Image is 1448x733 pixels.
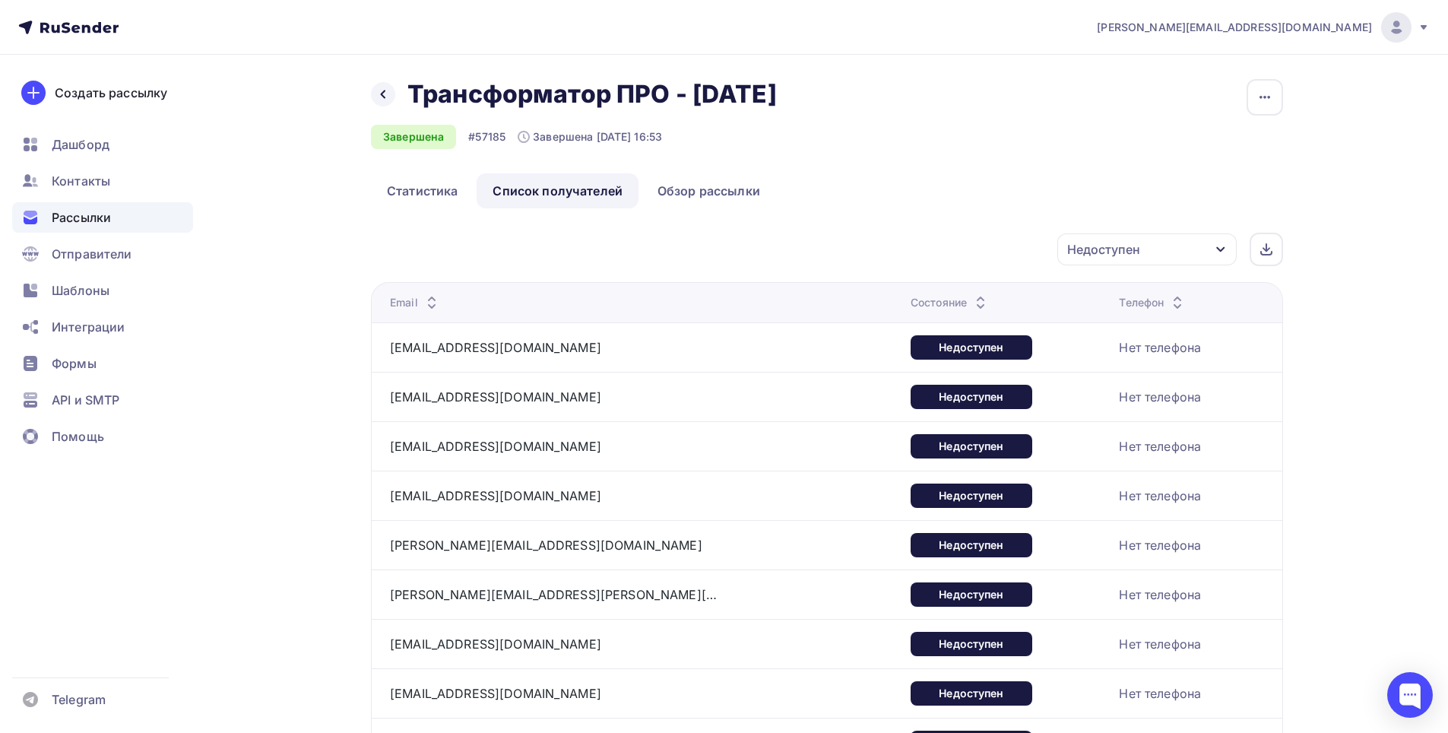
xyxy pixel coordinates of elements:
[911,484,1032,508] div: Недоступен
[911,681,1032,706] div: Недоступен
[390,686,601,701] a: [EMAIL_ADDRESS][DOMAIN_NAME]
[12,202,193,233] a: Рассылки
[52,172,110,190] span: Контакты
[52,354,97,373] span: Формы
[390,295,441,310] div: Email
[52,281,109,300] span: Шаблоны
[1119,437,1201,455] div: Нет телефона
[518,129,662,144] div: Завершена [DATE] 16:53
[911,295,990,310] div: Состояние
[390,587,717,602] a: [PERSON_NAME][EMAIL_ADDRESS][PERSON_NAME][DOMAIN_NAME]
[12,348,193,379] a: Формы
[52,427,104,446] span: Помощь
[1119,585,1201,604] div: Нет телефона
[12,166,193,196] a: Контакты
[12,239,193,269] a: Отправители
[12,275,193,306] a: Шаблоны
[390,439,601,454] a: [EMAIL_ADDRESS][DOMAIN_NAME]
[1119,635,1201,653] div: Нет телефона
[911,385,1032,409] div: Недоступен
[371,173,474,208] a: Статистика
[52,391,119,409] span: API и SMTP
[390,340,601,355] a: [EMAIL_ADDRESS][DOMAIN_NAME]
[477,173,638,208] a: Список получателей
[911,434,1032,459] div: Недоступен
[1097,20,1372,35] span: [PERSON_NAME][EMAIL_ADDRESS][DOMAIN_NAME]
[1119,388,1201,406] div: Нет телефона
[1067,240,1140,259] div: Недоступен
[1119,487,1201,505] div: Нет телефона
[1119,684,1201,703] div: Нет телефона
[642,173,776,208] a: Обзор рассылки
[390,389,601,405] a: [EMAIL_ADDRESS][DOMAIN_NAME]
[1057,233,1237,266] button: Недоступен
[1119,295,1187,310] div: Телефон
[52,318,125,336] span: Интеграции
[371,125,456,149] div: Завершена
[1119,536,1201,554] div: Нет телефона
[52,245,132,263] span: Отправители
[911,533,1032,557] div: Недоступен
[407,79,777,109] h2: Трансформатор ПРО - [DATE]
[52,690,106,709] span: Telegram
[911,335,1032,360] div: Недоступен
[390,636,601,652] a: [EMAIL_ADDRESS][DOMAIN_NAME]
[52,135,109,154] span: Дашборд
[12,129,193,160] a: Дашборд
[390,488,601,503] a: [EMAIL_ADDRESS][DOMAIN_NAME]
[52,208,111,227] span: Рассылки
[390,538,702,553] a: [PERSON_NAME][EMAIL_ADDRESS][DOMAIN_NAME]
[911,582,1032,607] div: Недоступен
[55,84,167,102] div: Создать рассылку
[1119,338,1201,357] div: Нет телефона
[468,129,505,144] div: #57185
[911,632,1032,656] div: Недоступен
[1097,12,1430,43] a: [PERSON_NAME][EMAIL_ADDRESS][DOMAIN_NAME]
